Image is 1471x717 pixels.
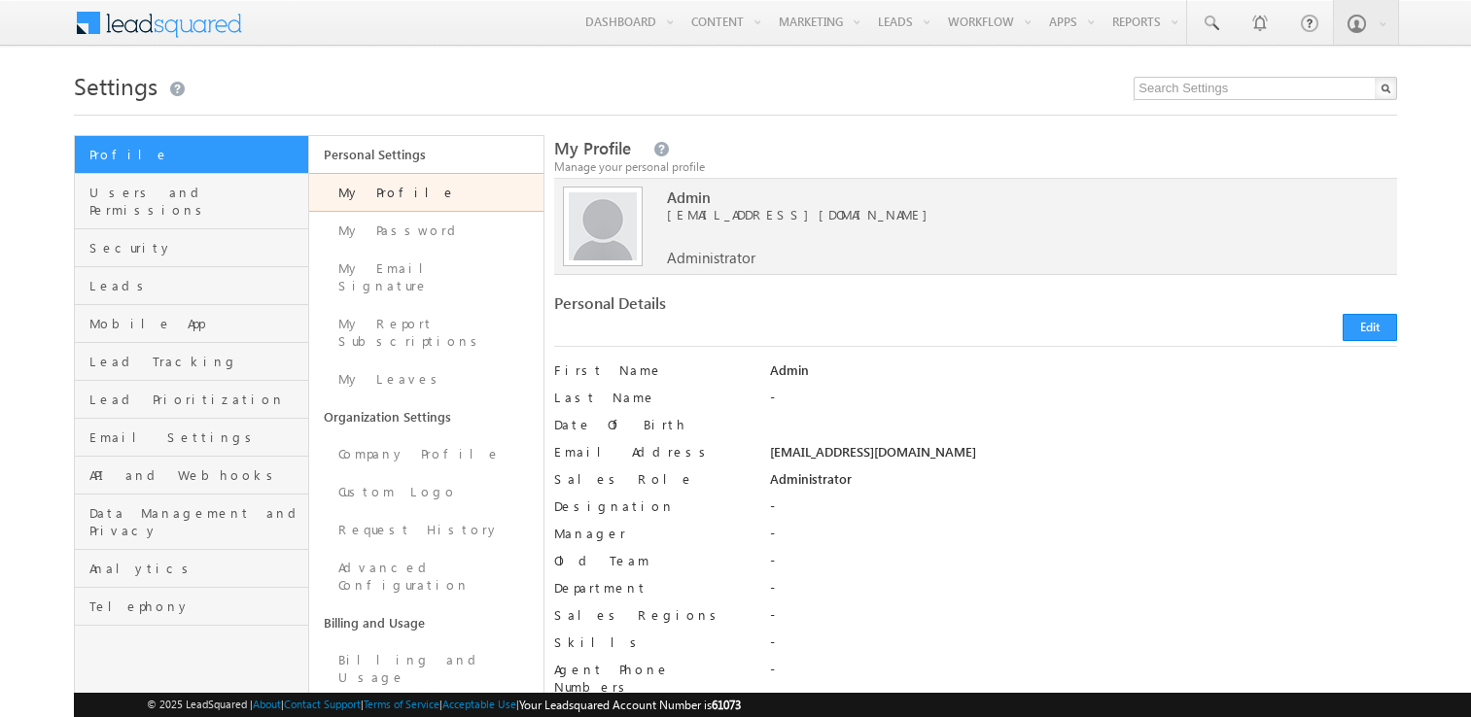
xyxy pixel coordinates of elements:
[74,70,158,101] span: Settings
[770,361,1397,389] div: Admin
[770,389,1397,416] div: -
[75,267,308,305] a: Leads
[75,457,308,495] a: API and Webhooks
[89,146,303,163] span: Profile
[89,184,303,219] span: Users and Permissions
[770,606,1397,633] div: -
[554,294,965,322] div: Personal Details
[89,466,303,484] span: API and Webhooks
[770,552,1397,579] div: -
[309,136,543,173] a: Personal Settings
[554,137,631,159] span: My Profile
[554,416,749,433] label: Date Of Birth
[554,443,749,461] label: Email Address
[147,696,741,714] span: © 2025 LeadSquared | | | | |
[309,173,543,212] a: My Profile
[75,419,308,457] a: Email Settings
[770,443,1397,470] div: [EMAIL_ADDRESS][DOMAIN_NAME]
[667,188,1342,206] span: Admin
[667,249,755,266] span: Administrator
[89,391,303,408] span: Lead Prioritization
[770,470,1397,497] div: Administrator
[75,495,308,550] a: Data Management and Privacy
[284,698,361,710] a: Contact Support
[75,550,308,588] a: Analytics
[309,212,543,250] a: My Password
[554,633,749,651] label: Skills
[364,698,439,710] a: Terms of Service
[770,497,1397,525] div: -
[770,661,1397,688] div: -
[75,136,308,174] a: Profile
[309,604,543,641] a: Billing and Usage
[309,398,543,435] a: Organization Settings
[309,511,543,549] a: Request History
[89,353,303,370] span: Lead Tracking
[89,428,303,446] span: Email Settings
[75,343,308,381] a: Lead Tracking
[253,698,281,710] a: About
[89,277,303,294] span: Leads
[89,560,303,577] span: Analytics
[1134,77,1397,100] input: Search Settings
[89,504,303,539] span: Data Management and Privacy
[554,497,749,515] label: Designation
[667,206,1342,223] span: [EMAIL_ADDRESS][DOMAIN_NAME]
[770,525,1397,552] div: -
[554,158,1398,176] div: Manage your personal profile
[309,435,543,473] a: Company Profile
[519,698,741,712] span: Your Leadsquared Account Number is
[75,174,308,229] a: Users and Permissions
[309,360,543,398] a: My Leaves
[770,579,1397,606] div: -
[554,606,749,624] label: Sales Regions
[75,305,308,343] a: Mobile App
[554,579,749,597] label: Department
[1343,314,1397,341] button: Edit
[75,381,308,419] a: Lead Prioritization
[554,552,749,569] label: Old Team
[309,250,543,305] a: My Email Signature
[309,305,543,360] a: My Report Subscriptions
[75,229,308,267] a: Security
[89,239,303,256] span: Security
[442,698,516,710] a: Acceptable Use
[309,549,543,604] a: Advanced Configuration
[554,525,749,542] label: Manager
[554,661,749,696] label: Agent Phone Numbers
[309,641,543,697] a: Billing and Usage
[89,315,303,332] span: Mobile App
[75,588,308,626] a: Telephony
[554,361,749,379] label: First Name
[554,389,749,406] label: Last Name
[309,473,543,511] a: Custom Logo
[770,633,1397,661] div: -
[712,698,741,712] span: 61073
[554,470,749,488] label: Sales Role
[89,597,303,615] span: Telephony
